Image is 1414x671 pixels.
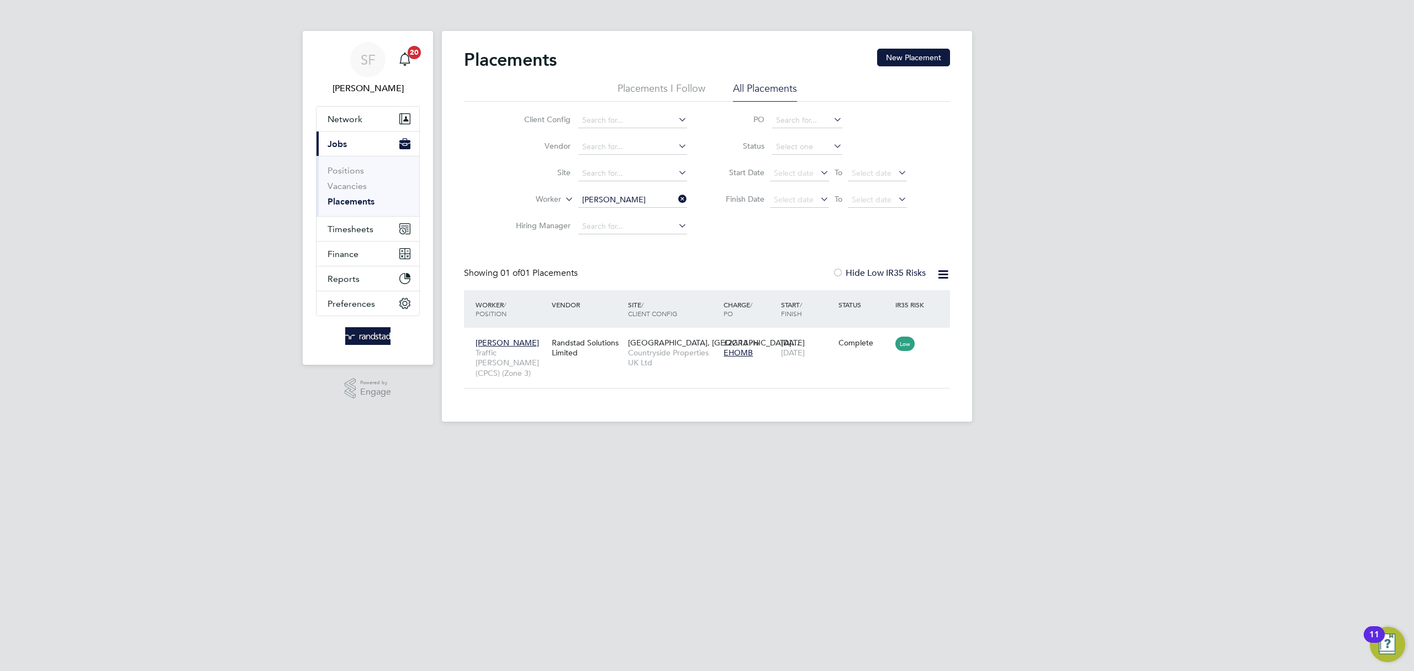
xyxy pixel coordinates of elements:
[345,378,392,399] a: Powered byEngage
[464,268,580,279] div: Showing
[831,165,846,180] span: To
[328,196,374,207] a: Placements
[303,31,433,365] nav: Main navigation
[500,268,578,279] span: 01 Placements
[361,53,376,67] span: SF
[345,327,391,345] img: randstad-logo-retina.png
[507,221,571,230] label: Hiring Manager
[781,300,802,318] span: / Finish
[328,298,375,309] span: Preferences
[316,291,419,316] button: Preferences
[733,82,797,102] li: All Placements
[408,46,421,59] span: 20
[328,114,362,124] span: Network
[781,348,805,358] span: [DATE]
[774,168,814,178] span: Select date
[832,268,926,279] label: Hide Low IR35 Risks
[507,114,571,124] label: Client Config
[473,332,950,341] a: [PERSON_NAME]Traffic [PERSON_NAME] (CPCS) (Zone 3)Randstad Solutions Limited[GEOGRAPHIC_DATA], [G...
[507,167,571,177] label: Site
[476,300,506,318] span: / Position
[549,332,625,363] div: Randstad Solutions Limited
[628,348,718,368] span: Countryside Properties UK Ltd
[328,181,367,191] a: Vacancies
[724,348,753,358] span: EHOMB
[549,295,625,314] div: Vendor
[578,113,687,128] input: Search for...
[476,338,539,348] span: [PERSON_NAME]
[316,42,420,95] a: SF[PERSON_NAME]
[473,295,549,323] div: Worker
[316,132,419,156] button: Jobs
[618,82,705,102] li: Placements I Follow
[328,224,373,234] span: Timesheets
[852,168,891,178] span: Select date
[721,295,778,323] div: Charge
[316,327,420,345] a: Go to home page
[316,156,419,216] div: Jobs
[774,195,814,205] span: Select date
[895,337,915,351] span: Low
[628,338,799,348] span: [GEOGRAPHIC_DATA], [GEOGRAPHIC_DATA]…
[715,114,764,124] label: PO
[724,338,748,348] span: £22.13
[778,332,836,363] div: [DATE]
[360,378,391,387] span: Powered by
[715,194,764,204] label: Finish Date
[360,387,391,397] span: Engage
[772,139,842,155] input: Select one
[500,268,520,279] span: 01 of
[1370,627,1405,662] button: Open Resource Center, 11 new notifications
[578,166,687,181] input: Search for...
[836,295,893,314] div: Status
[394,42,416,77] a: 20
[715,141,764,151] label: Status
[578,139,687,155] input: Search for...
[838,338,890,348] div: Complete
[628,300,677,318] span: / Client Config
[1369,635,1379,649] div: 11
[328,139,347,149] span: Jobs
[328,274,360,284] span: Reports
[772,113,842,128] input: Search for...
[328,249,358,259] span: Finance
[778,295,836,323] div: Start
[316,242,419,266] button: Finance
[464,49,557,71] h2: Placements
[724,300,752,318] span: / PO
[507,141,571,151] label: Vendor
[715,167,764,177] label: Start Date
[328,165,364,176] a: Positions
[750,339,759,347] span: / hr
[316,266,419,291] button: Reports
[316,107,419,131] button: Network
[316,82,420,95] span: Sheree Flatman
[476,348,546,378] span: Traffic [PERSON_NAME] (CPCS) (Zone 3)
[625,295,721,323] div: Site
[877,49,950,66] button: New Placement
[316,217,419,241] button: Timesheets
[831,192,846,206] span: To
[893,295,931,314] div: IR35 Risk
[852,195,891,205] span: Select date
[498,194,561,205] label: Worker
[578,219,687,234] input: Search for...
[578,192,687,208] input: Search for...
